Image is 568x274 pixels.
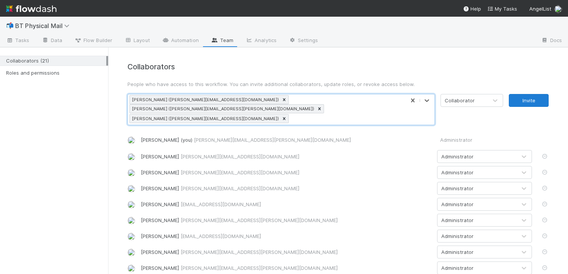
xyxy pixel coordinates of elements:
[535,35,568,47] a: Docs
[529,6,551,12] span: AngelList
[130,96,280,104] div: [PERSON_NAME] ([PERSON_NAME][EMAIL_ADDRESS][DOMAIN_NAME])
[487,6,517,12] span: My Tasks
[127,136,135,144] img: avatar_e7d5656d-bda2-4d83-89d6-b6f9721f96bd.png
[6,2,57,15] img: logo-inverted-e16ddd16eac7371096b0.svg
[554,5,562,13] img: avatar_e7d5656d-bda2-4d83-89d6-b6f9721f96bd.png
[6,68,106,78] div: Roles and permissions
[441,264,474,272] div: Administrator
[141,136,431,144] div: [PERSON_NAME] (you)
[441,216,474,224] div: Administrator
[181,233,261,239] span: [EMAIL_ADDRESS][DOMAIN_NAME]
[68,35,118,47] a: Flow Builder
[181,265,338,271] span: [PERSON_NAME][EMAIL_ADDRESS][PERSON_NAME][DOMAIN_NAME]
[441,153,474,160] div: Administrator
[509,94,549,107] button: Invite
[127,233,135,240] img: avatar_030f5503-c087-43c2-95d1-dd8963b2926c.png
[181,217,338,223] span: [PERSON_NAME][EMAIL_ADDRESS][PERSON_NAME][DOMAIN_NAME]
[127,63,549,71] h4: Collaborators
[205,35,239,47] a: Team
[441,169,474,176] div: Administrator
[181,153,299,160] span: [PERSON_NAME][EMAIL_ADDRESS][DOMAIN_NAME]
[127,201,135,208] img: avatar_abca0ba5-4208-44dd-8897-90682736f166.png
[130,105,315,113] div: [PERSON_NAME] ([PERSON_NAME][EMAIL_ADDRESS][PERSON_NAME][DOMAIN_NAME])
[141,169,431,176] div: [PERSON_NAME]
[127,265,135,272] img: avatar_e41e7ae5-e7d9-4d8d-9f56-31b0d7a2f4fd.png
[130,114,280,123] div: [PERSON_NAME] ([PERSON_NAME][EMAIL_ADDRESS][DOMAIN_NAME])
[194,137,351,143] span: [PERSON_NAME][EMAIL_ADDRESS][PERSON_NAME][DOMAIN_NAME]
[239,35,283,47] a: Analytics
[127,217,135,224] img: avatar_1c530150-f9f0-4fb8-9f5d-006d570d4582.png
[440,133,532,147] div: Administrator
[141,264,431,272] div: [PERSON_NAME]
[181,201,261,207] span: [EMAIL_ADDRESS][DOMAIN_NAME]
[441,200,474,208] div: Administrator
[127,169,135,177] img: avatar_d6b50140-ca82-482e-b0bf-854821fc5d82.png
[181,169,299,175] span: [PERSON_NAME][EMAIL_ADDRESS][DOMAIN_NAME]
[441,232,474,240] div: Administrator
[6,56,106,66] div: Collaborators (21)
[181,185,299,191] span: [PERSON_NAME][EMAIL_ADDRESS][DOMAIN_NAME]
[141,248,431,256] div: [PERSON_NAME]
[127,185,135,193] img: avatar_b467e446-68e1-4310-82a7-76c532dc3f4b.png
[181,249,338,255] span: [PERSON_NAME][EMAIL_ADDRESS][PERSON_NAME][DOMAIN_NAME]
[118,35,156,47] a: Layout
[441,185,474,192] div: Administrator
[36,35,68,47] a: Data
[127,249,135,256] img: avatar_7e1c67d1-c55a-4d71-9394-c171c6adeb61.png
[487,5,517,13] a: My Tasks
[141,185,431,192] div: [PERSON_NAME]
[15,22,73,30] span: BT Physical Mail
[141,153,431,160] div: [PERSON_NAME]
[141,200,431,208] div: [PERSON_NAME]
[6,22,14,29] span: 📬
[283,35,324,47] a: Settings
[127,153,135,161] img: avatar_1d14498f-6309-4f08-8780-588779e5ce37.png
[445,97,475,104] div: Collaborator
[156,35,205,47] a: Automation
[6,36,30,44] span: Tasks
[74,36,112,44] span: Flow Builder
[463,5,481,13] div: Help
[127,80,549,88] p: People who have access to this workflow. You can invite additional collaborators, update roles, o...
[141,216,431,224] div: [PERSON_NAME]
[441,248,474,256] div: Administrator
[141,232,431,240] div: [PERSON_NAME]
